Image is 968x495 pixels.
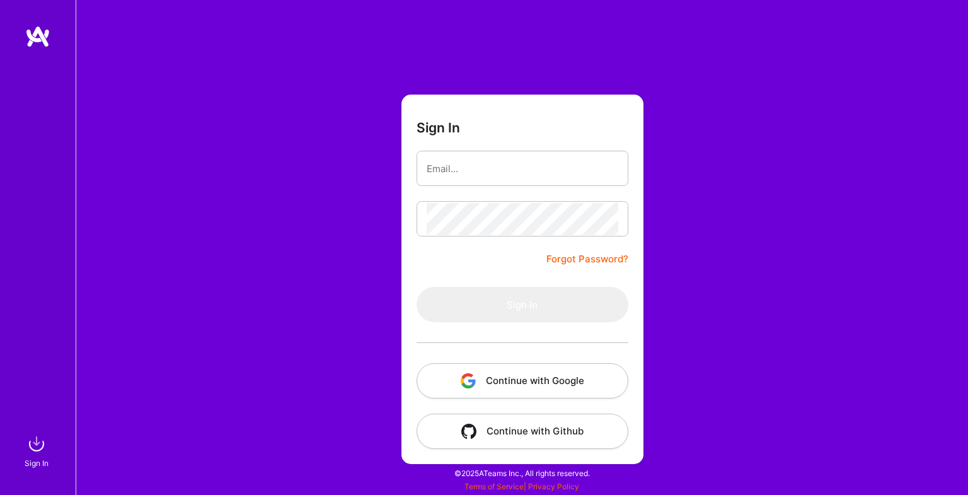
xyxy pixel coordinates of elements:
[24,431,49,457] img: sign in
[417,414,628,449] button: Continue with Github
[417,287,628,322] button: Sign In
[417,120,460,136] h3: Sign In
[464,482,524,491] a: Terms of Service
[528,482,579,491] a: Privacy Policy
[417,363,628,399] button: Continue with Google
[461,424,476,439] img: icon
[427,153,618,185] input: Email...
[25,457,49,470] div: Sign In
[546,252,628,267] a: Forgot Password?
[76,457,968,489] div: © 2025 ATeams Inc., All rights reserved.
[25,25,50,48] img: logo
[464,482,579,491] span: |
[26,431,49,470] a: sign inSign In
[461,373,476,388] img: icon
